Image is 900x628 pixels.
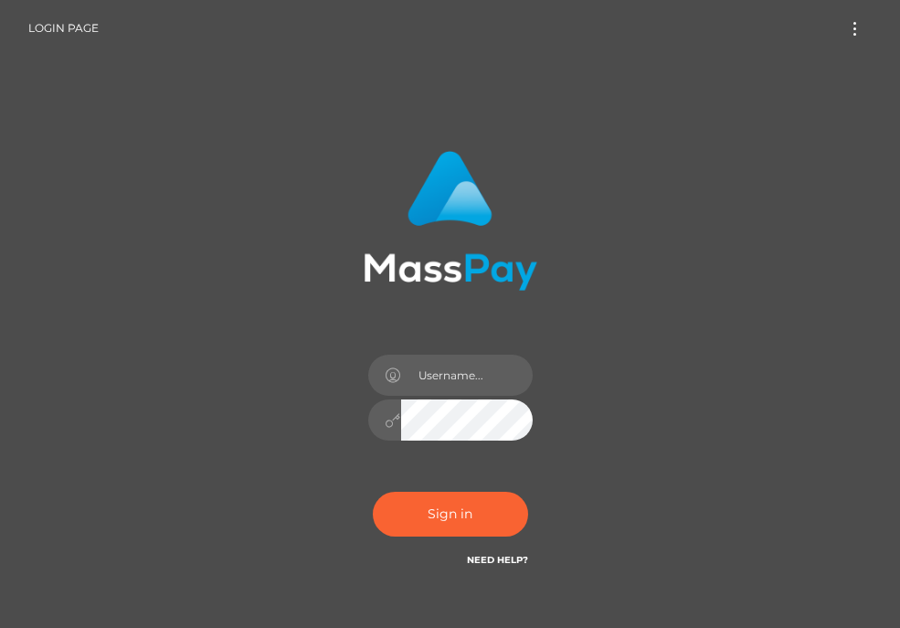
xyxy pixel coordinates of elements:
button: Sign in [373,492,528,537]
a: Login Page [28,9,99,48]
img: MassPay Login [364,151,537,291]
button: Toggle navigation [838,16,872,41]
a: Need Help? [467,554,528,566]
input: Username... [401,355,533,396]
